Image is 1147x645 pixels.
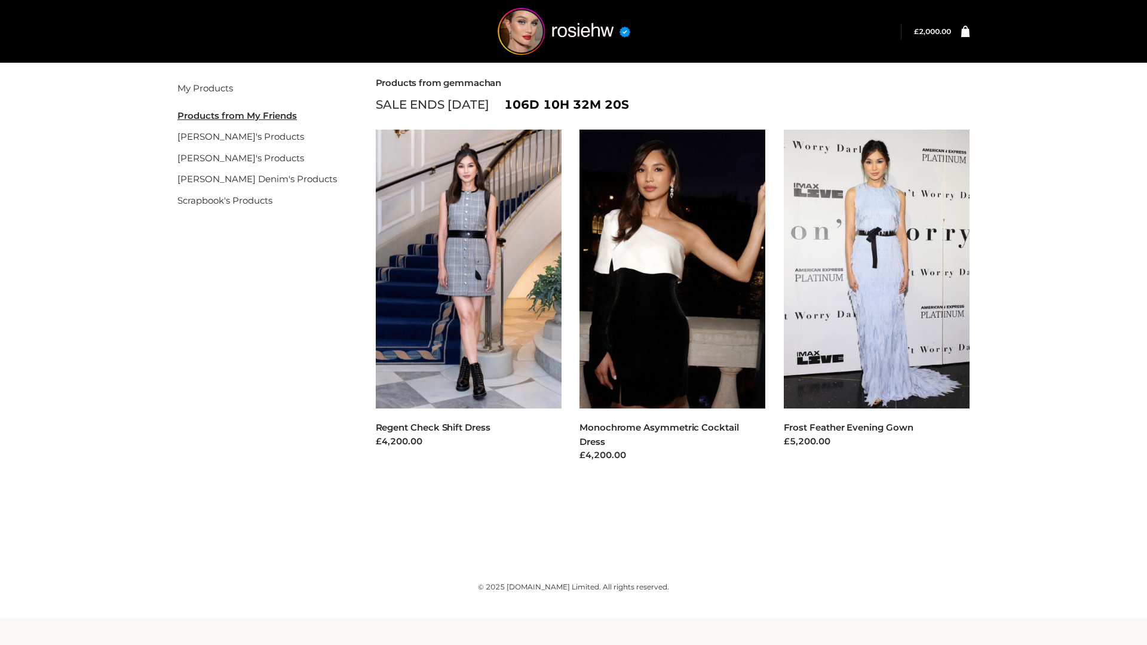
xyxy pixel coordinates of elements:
[177,110,297,121] u: Products from My Friends
[504,94,629,115] span: 106d 10h 32m 20s
[579,422,739,447] a: Monochrome Asymmetric Cocktail Dress
[177,131,304,142] a: [PERSON_NAME]'s Products
[376,435,562,449] div: £4,200.00
[914,27,951,36] a: £2,000.00
[177,82,233,94] a: My Products
[177,195,272,206] a: Scrapbook's Products
[177,173,337,185] a: [PERSON_NAME] Denim's Products
[474,8,654,55] img: rosiehw
[914,27,951,36] bdi: 2,000.00
[579,449,766,462] div: £4,200.00
[914,27,919,36] span: £
[177,152,304,164] a: [PERSON_NAME]'s Products
[784,435,970,449] div: £5,200.00
[784,422,913,433] a: Frost Feather Evening Gown
[376,94,970,115] div: SALE ENDS [DATE]
[376,422,490,433] a: Regent Check Shift Dress
[376,78,970,88] h2: Products from gemmachan
[177,581,970,593] div: © 2025 [DOMAIN_NAME] Limited. All rights reserved.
